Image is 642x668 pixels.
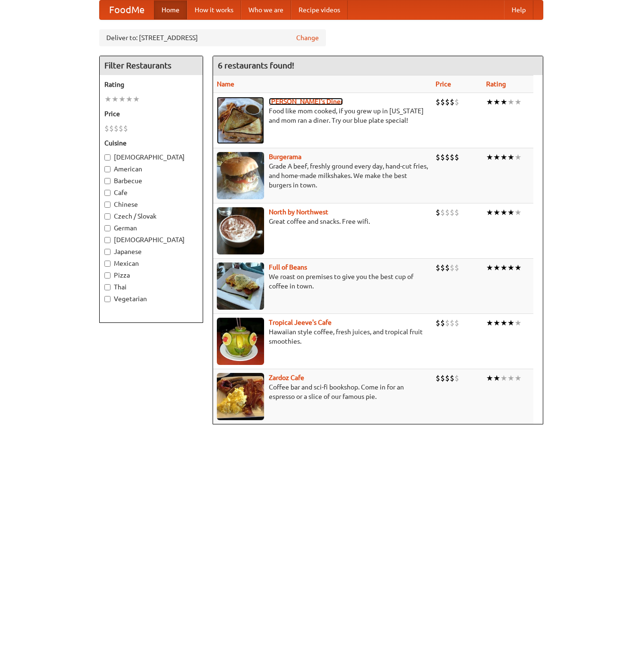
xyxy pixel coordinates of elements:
[104,259,198,268] label: Mexican
[436,80,451,88] a: Price
[507,97,514,107] li: ★
[269,319,332,326] a: Tropical Jeeve's Cafe
[450,262,454,273] li: $
[500,97,507,107] li: ★
[450,318,454,328] li: $
[440,207,445,218] li: $
[507,152,514,162] li: ★
[104,249,111,255] input: Japanese
[450,207,454,218] li: $
[454,318,459,328] li: $
[104,247,198,256] label: Japanese
[119,94,126,104] li: ★
[514,207,522,218] li: ★
[450,97,454,107] li: $
[100,56,203,75] h4: Filter Restaurants
[486,152,493,162] li: ★
[436,97,440,107] li: $
[514,373,522,383] li: ★
[104,296,111,302] input: Vegetarian
[154,0,187,19] a: Home
[104,138,198,148] h5: Cuisine
[507,373,514,383] li: ★
[104,176,198,186] label: Barbecue
[436,318,440,328] li: $
[486,262,493,273] li: ★
[445,97,450,107] li: $
[217,262,264,310] img: beans.jpg
[104,188,198,197] label: Cafe
[114,123,119,134] li: $
[218,61,294,70] ng-pluralize: 6 restaurants found!
[507,207,514,218] li: ★
[296,33,319,42] a: Change
[104,223,198,233] label: German
[493,97,500,107] li: ★
[123,123,128,134] li: $
[104,109,198,118] h5: Price
[187,0,241,19] a: How it works
[493,262,500,273] li: ★
[500,207,507,218] li: ★
[436,373,440,383] li: $
[507,318,514,328] li: ★
[504,0,533,19] a: Help
[104,80,198,89] h5: Rating
[104,237,111,243] input: [DEMOGRAPHIC_DATA]
[486,207,493,218] li: ★
[454,373,459,383] li: $
[486,80,506,88] a: Rating
[514,318,522,328] li: ★
[454,207,459,218] li: $
[269,153,301,161] b: Burgerama
[507,262,514,273] li: ★
[450,152,454,162] li: $
[486,373,493,383] li: ★
[104,213,111,220] input: Czech / Slovak
[486,97,493,107] li: ★
[104,164,198,174] label: American
[104,200,198,209] label: Chinese
[104,225,111,231] input: German
[269,98,343,105] b: [PERSON_NAME]'s Diner
[500,318,507,328] li: ★
[493,373,500,383] li: ★
[493,318,500,328] li: ★
[104,178,111,184] input: Barbecue
[493,152,500,162] li: ★
[450,373,454,383] li: $
[217,272,428,291] p: We roast on premises to give you the best cup of coffee in town.
[269,208,328,216] a: North by Northwest
[269,263,307,271] b: Full of Beans
[269,374,304,381] a: Zardoz Cafe
[104,284,111,290] input: Thai
[217,80,234,88] a: Name
[440,152,445,162] li: $
[126,94,133,104] li: ★
[109,123,114,134] li: $
[217,373,264,420] img: zardoz.jpg
[514,262,522,273] li: ★
[291,0,348,19] a: Recipe videos
[217,217,428,226] p: Great coffee and snacks. Free wifi.
[241,0,291,19] a: Who we are
[436,207,440,218] li: $
[454,262,459,273] li: $
[500,373,507,383] li: ★
[440,373,445,383] li: $
[104,94,111,104] li: ★
[217,207,264,254] img: north.jpg
[104,272,111,279] input: Pizza
[104,235,198,245] label: [DEMOGRAPHIC_DATA]
[119,123,123,134] li: $
[486,318,493,328] li: ★
[99,29,326,46] div: Deliver to: [STREET_ADDRESS]
[500,262,507,273] li: ★
[445,262,450,273] li: $
[104,190,111,196] input: Cafe
[445,318,450,328] li: $
[104,271,198,280] label: Pizza
[104,166,111,172] input: American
